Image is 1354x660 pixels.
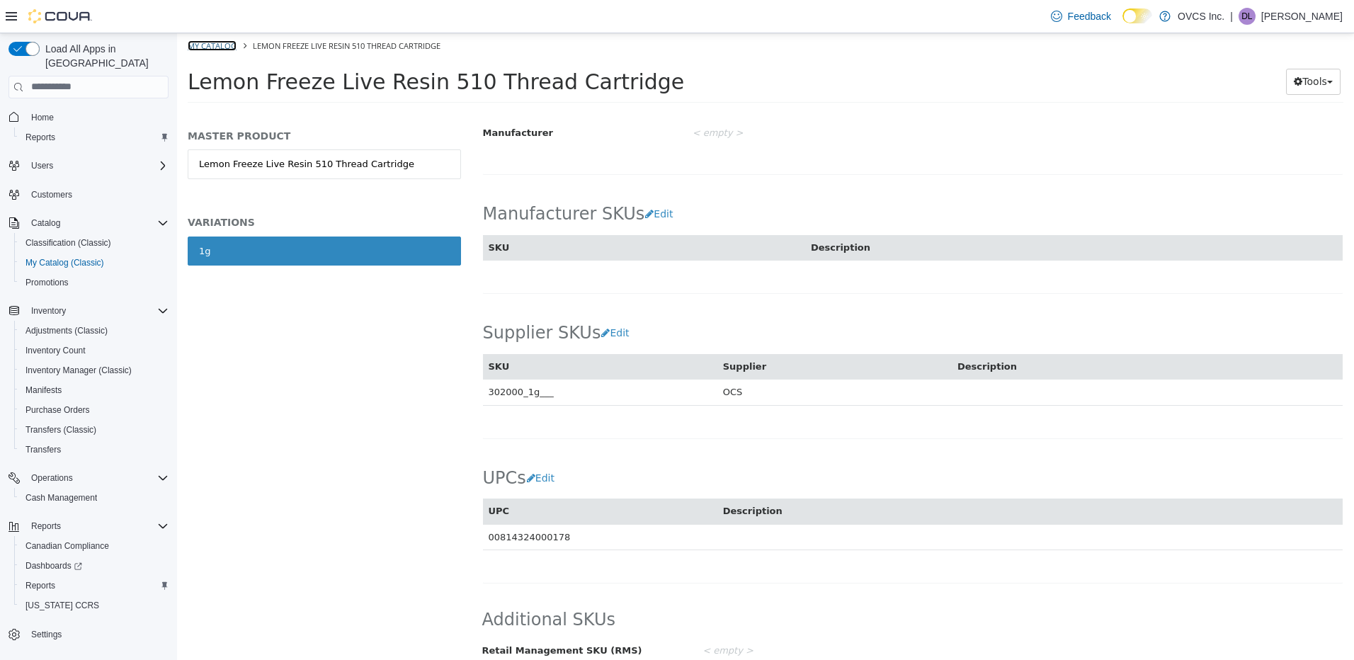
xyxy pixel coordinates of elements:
[11,96,284,109] h5: MASTER PRODUCT
[546,328,589,338] span: Supplier
[25,470,169,487] span: Operations
[25,470,79,487] button: Operations
[20,402,169,419] span: Purchase Orders
[31,160,53,171] span: Users
[20,129,61,146] a: Reports
[306,168,504,194] h2: Manufacturer SKUs
[25,404,90,416] span: Purchase Orders
[25,186,169,203] span: Customers
[14,253,174,273] button: My Catalog (Classic)
[11,116,284,146] a: Lemon Freeze Live Resin 510 Thread Cartridge
[1109,35,1164,62] button: Tools
[20,402,96,419] a: Purchase Orders
[20,254,169,271] span: My Catalog (Classic)
[25,109,59,126] a: Home
[306,491,540,517] td: 00814324000178
[11,36,507,61] span: Lemon Freeze Live Resin 510 Thread Cartridge
[423,287,460,313] button: Edit
[20,557,169,574] span: Dashboards
[3,301,174,321] button: Inventory
[14,400,174,420] button: Purchase Orders
[14,273,174,292] button: Promotions
[634,209,693,220] span: Description
[14,341,174,360] button: Inventory Count
[20,234,169,251] span: Classification (Classic)
[25,518,67,535] button: Reports
[20,322,113,339] a: Adjustments (Classic)
[14,536,174,556] button: Canadian Compliance
[25,157,169,174] span: Users
[20,254,110,271] a: My Catalog (Classic)
[25,237,111,249] span: Classification (Classic)
[1239,8,1256,25] div: Donna Labelle
[25,580,55,591] span: Reports
[1122,8,1152,23] input: Dark Mode
[20,577,169,594] span: Reports
[20,489,169,506] span: Cash Management
[467,168,504,194] button: Edit
[25,215,169,232] span: Catalog
[20,382,169,399] span: Manifests
[25,277,69,288] span: Promotions
[3,156,174,176] button: Users
[20,421,169,438] span: Transfers (Classic)
[305,576,439,598] span: Additional SKUs
[25,132,55,143] span: Reports
[546,472,605,483] span: Description
[25,157,59,174] button: Users
[20,274,74,291] a: Promotions
[20,421,102,438] a: Transfers (Classic)
[31,305,66,317] span: Inventory
[14,556,174,576] a: Dashboards
[306,432,385,458] h2: UPCs
[515,605,1177,630] div: < empty >
[349,432,385,458] button: Edit
[14,420,174,440] button: Transfers (Classic)
[31,629,62,640] span: Settings
[25,186,78,203] a: Customers
[20,557,88,574] a: Dashboards
[20,362,169,379] span: Inventory Manager (Classic)
[20,342,91,359] a: Inventory Count
[20,441,67,458] a: Transfers
[25,625,169,643] span: Settings
[312,472,333,483] span: UPC
[1068,9,1111,23] span: Feedback
[25,444,61,455] span: Transfers
[20,322,169,339] span: Adjustments (Classic)
[25,518,169,535] span: Reports
[312,328,333,338] span: SKU
[780,328,840,338] span: Description
[20,597,169,614] span: Washington CCRS
[14,596,174,615] button: [US_STATE] CCRS
[14,360,174,380] button: Inventory Manager (Classic)
[25,302,72,319] button: Inventory
[20,441,169,458] span: Transfers
[305,612,465,622] span: Retail Management SKU (RMS)
[14,321,174,341] button: Adjustments (Classic)
[22,211,34,225] div: 1g
[25,600,99,611] span: [US_STATE] CCRS
[312,209,333,220] span: SKU
[306,94,376,105] span: Manufacturer
[11,183,284,195] h5: VARIATIONS
[20,597,105,614] a: [US_STATE] CCRS
[14,488,174,508] button: Cash Management
[14,127,174,147] button: Reports
[20,362,137,379] a: Inventory Manager (Classic)
[25,560,82,571] span: Dashboards
[14,233,174,253] button: Classification (Classic)
[516,88,1103,113] div: < empty >
[20,234,117,251] a: Classification (Classic)
[25,325,108,336] span: Adjustments (Classic)
[1045,2,1117,30] a: Feedback
[40,42,169,70] span: Load All Apps in [GEOGRAPHIC_DATA]
[25,365,132,376] span: Inventory Manager (Classic)
[25,108,169,126] span: Home
[1261,8,1343,25] p: [PERSON_NAME]
[20,577,61,594] a: Reports
[25,302,169,319] span: Inventory
[31,472,73,484] span: Operations
[31,189,72,200] span: Customers
[20,537,169,554] span: Canadian Compliance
